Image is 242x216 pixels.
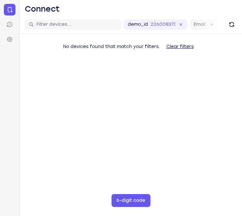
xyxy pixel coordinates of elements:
[111,194,150,207] button: 6-digit code
[4,34,15,45] a: Settings
[194,21,205,28] label: Email
[4,19,15,30] a: Sessions
[128,21,148,28] label: demo_id
[63,44,160,49] span: No devices found that match your filters.
[4,4,15,15] a: Connect
[161,40,199,53] button: Clear filters
[227,19,237,30] button: Refresh
[25,4,60,14] h1: Connect
[36,21,117,28] input: Filter devices...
